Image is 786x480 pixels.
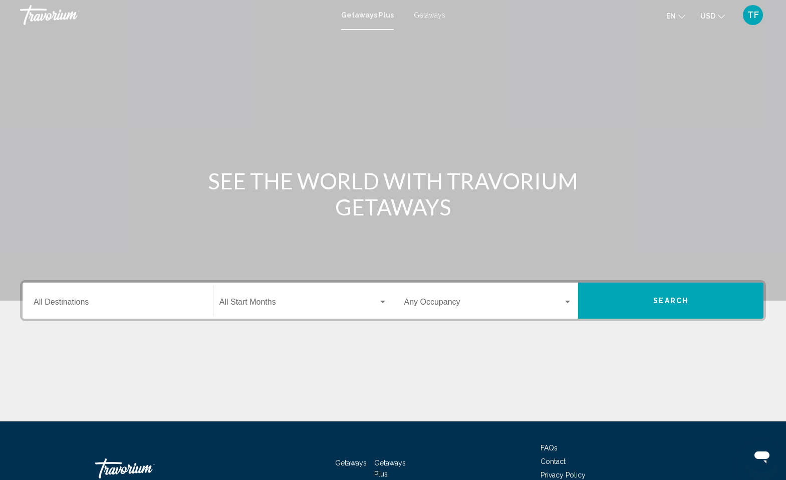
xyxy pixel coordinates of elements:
span: Search [653,297,688,305]
span: en [666,12,676,20]
iframe: Button to launch messaging window [746,440,778,472]
a: Getaways [335,459,367,467]
span: TF [747,10,759,20]
a: Getaways Plus [374,459,406,478]
button: Change currency [700,9,725,23]
a: FAQs [541,444,558,452]
button: Change language [666,9,685,23]
a: Getaways [414,11,445,19]
button: User Menu [740,5,766,26]
a: Privacy Policy [541,471,586,479]
a: Contact [541,457,566,465]
div: Search widget [23,283,763,319]
span: USD [700,12,715,20]
button: Search [578,283,763,319]
a: Travorium [20,5,331,25]
a: Getaways Plus [341,11,394,19]
h1: SEE THE WORLD WITH TRAVORIUM GETAWAYS [205,168,581,220]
